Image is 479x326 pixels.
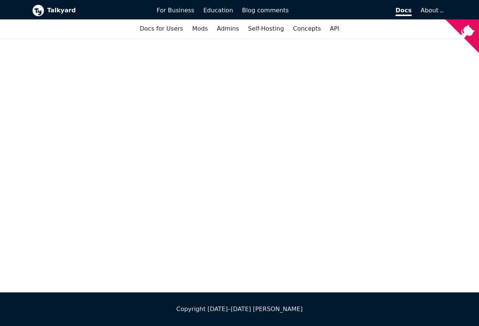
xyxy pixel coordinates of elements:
[244,22,289,35] a: Self-Hosting
[32,4,44,16] img: Talkyard logo
[32,304,447,314] div: Copyright [DATE]–[DATE] [PERSON_NAME]
[289,22,326,35] a: Concepts
[135,22,187,35] a: Docs for Users
[326,22,344,35] a: API
[203,7,233,14] span: Education
[47,6,146,15] b: Talkyard
[242,7,289,14] span: Blog comments
[238,4,293,17] a: Blog comments
[293,4,417,17] a: Docs
[199,4,238,17] a: Education
[396,7,412,16] span: Docs
[187,22,212,35] a: Mods
[32,4,146,16] a: Talkyard logoTalkyard
[213,22,244,35] a: Admins
[421,7,442,14] a: About
[152,4,199,17] a: For Business
[157,7,195,14] span: For Business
